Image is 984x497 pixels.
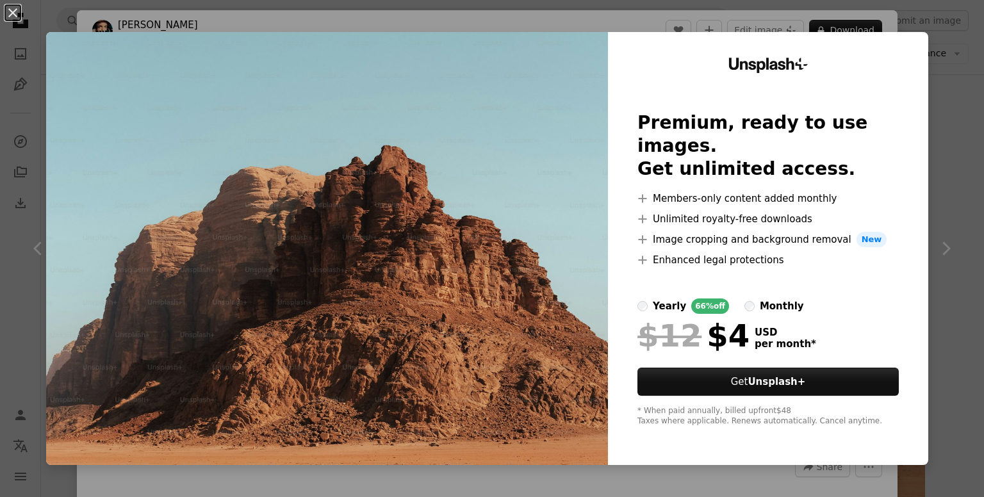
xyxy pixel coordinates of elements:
input: monthly [744,301,755,311]
div: $4 [637,319,750,352]
div: monthly [760,298,804,314]
span: $12 [637,319,701,352]
li: Image cropping and background removal [637,232,899,247]
li: Members-only content added monthly [637,191,899,206]
div: * When paid annually, billed upfront $48 Taxes where applicable. Renews automatically. Cancel any... [637,406,899,427]
div: 66% off [691,298,729,314]
h2: Premium, ready to use images. Get unlimited access. [637,111,899,181]
span: per month * [755,338,816,350]
strong: Unsplash+ [748,376,805,387]
span: USD [755,327,816,338]
li: Enhanced legal protections [637,252,899,268]
button: GetUnsplash+ [637,368,899,396]
span: New [857,232,887,247]
div: yearly [653,298,686,314]
li: Unlimited royalty-free downloads [637,211,899,227]
input: yearly66%off [637,301,648,311]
